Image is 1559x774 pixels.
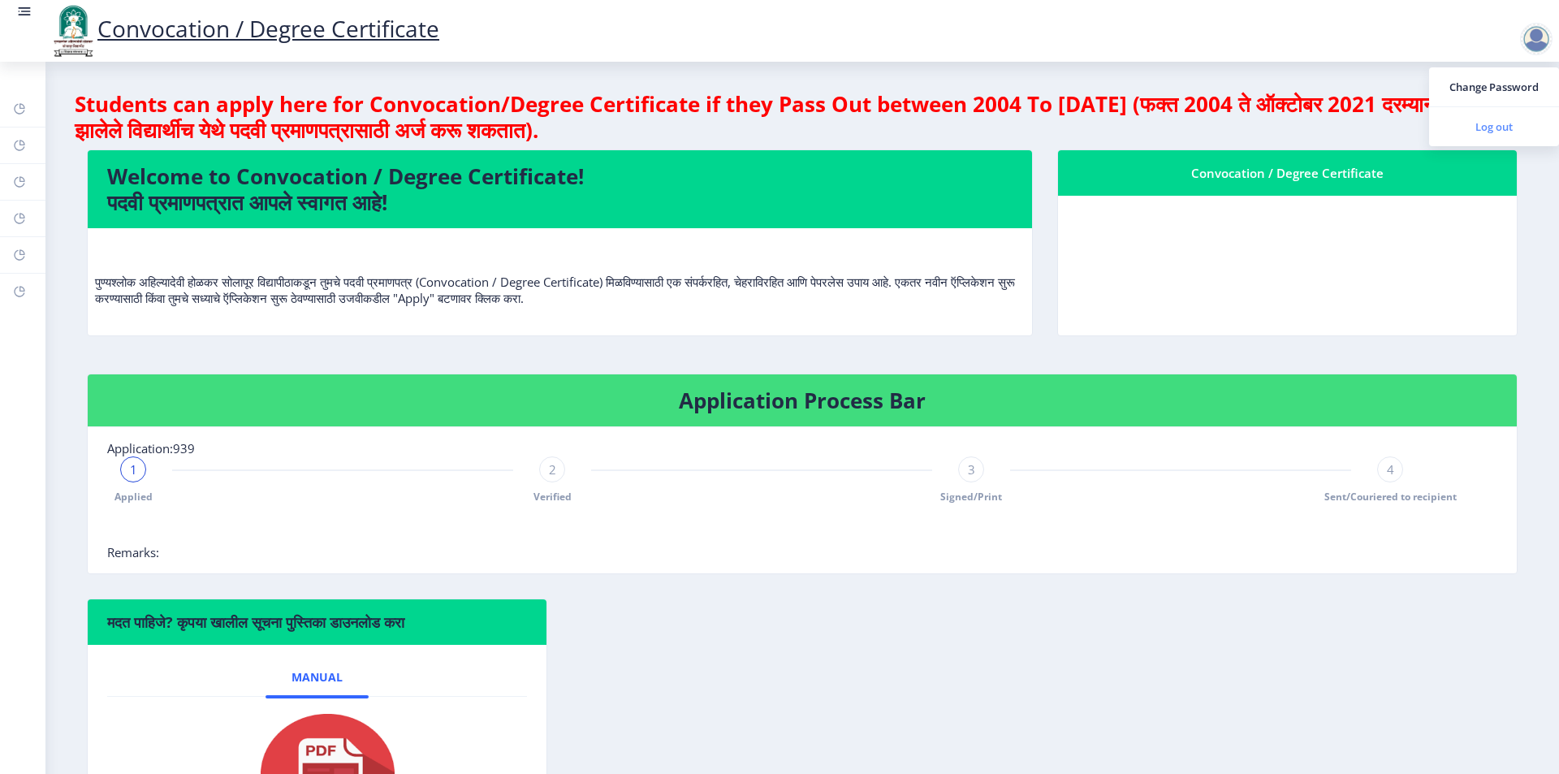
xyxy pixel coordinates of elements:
span: Application:939 [107,440,195,456]
span: Sent/Couriered to recipient [1324,490,1457,504]
span: Manual [292,671,343,684]
h6: मदत पाहिजे? कृपया खालील सूचना पुस्तिका डाउनलोड करा [107,612,527,632]
a: Manual [266,658,369,697]
span: 1 [130,461,137,478]
div: Convocation / Degree Certificate [1077,163,1497,183]
span: 4 [1387,461,1394,478]
span: Applied [114,490,153,504]
a: Log out [1429,107,1559,146]
h4: Welcome to Convocation / Degree Certificate! पदवी प्रमाणपत्रात आपले स्वागत आहे! [107,163,1013,215]
h4: Students can apply here for Convocation/Degree Certificate if they Pass Out between 2004 To [DATE... [75,91,1530,143]
a: Change Password [1429,67,1559,106]
a: Convocation / Degree Certificate [49,13,439,44]
p: पुण्यश्लोक अहिल्यादेवी होळकर सोलापूर विद्यापीठाकडून तुमचे पदवी प्रमाणपत्र (Convocation / Degree C... [95,241,1025,306]
span: 3 [968,461,975,478]
img: logo [49,3,97,58]
span: 2 [549,461,556,478]
h4: Application Process Bar [107,387,1497,413]
span: Verified [533,490,572,504]
span: Signed/Print [940,490,1002,504]
span: Remarks: [107,544,159,560]
span: Log out [1442,117,1546,136]
span: Change Password [1442,77,1546,97]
